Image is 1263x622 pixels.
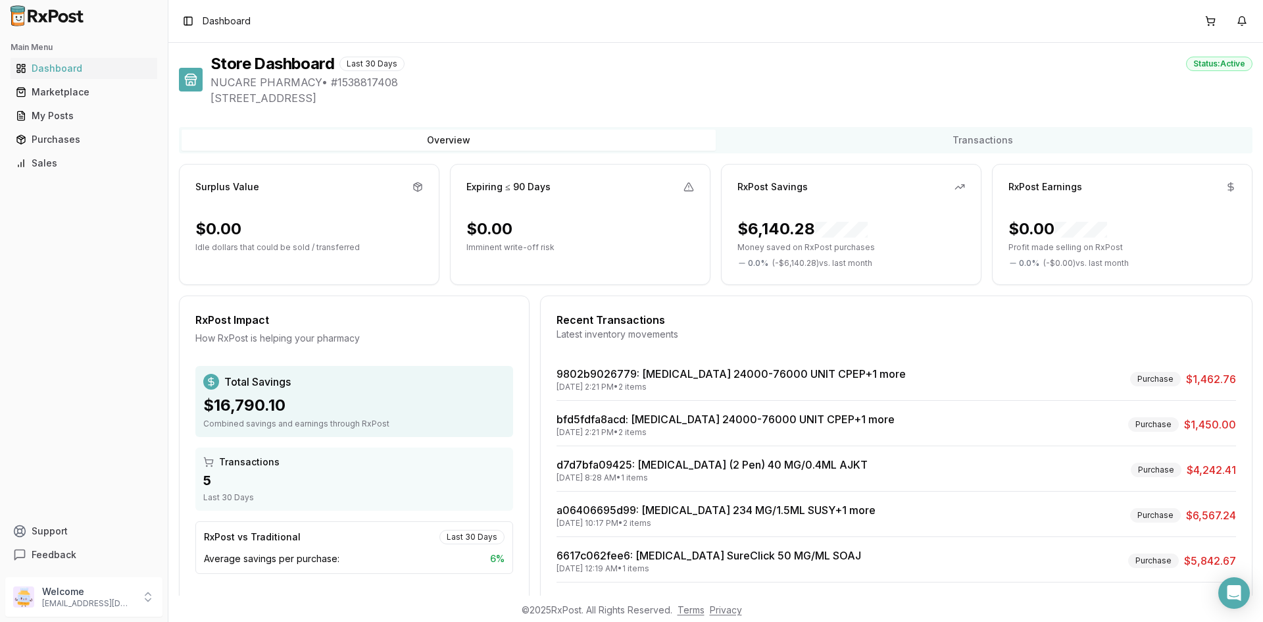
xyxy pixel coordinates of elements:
div: [DATE] 8:28 AM • 1 items [557,473,868,483]
span: $5,842.67 [1184,553,1236,569]
a: d7d7bfa09425: [MEDICAL_DATA] (2 Pen) 40 MG/0.4ML AJKT [557,458,868,471]
button: Marketplace [5,82,162,103]
div: RxPost Impact [195,312,513,328]
p: Profit made selling on RxPost [1008,242,1236,253]
div: [DATE] 2:21 PM • 2 items [557,382,906,392]
span: 6 % [490,552,505,565]
div: Purchase [1128,554,1179,568]
div: Sales [16,157,152,170]
nav: breadcrumb [203,14,251,28]
p: Imminent write-off risk [466,242,694,253]
div: $0.00 [1008,219,1107,240]
div: Expiring ≤ 90 Days [466,180,551,194]
a: Marketplace [11,80,157,104]
div: [DATE] 12:19 AM • 1 items [557,563,861,574]
button: Dashboard [5,58,162,79]
div: $6,140.28 [737,219,868,240]
h1: Store Dashboard [210,53,334,74]
div: Last 30 Days [339,57,405,71]
a: a06406695d99: [MEDICAL_DATA] 234 MG/1.5ML SUSY+1 more [557,504,876,517]
span: $1,462.76 [1186,371,1236,387]
span: ( - $0.00 ) vs. last month [1043,258,1129,269]
div: My Posts [16,109,152,122]
a: 9802b9026779: [MEDICAL_DATA] 24000-76000 UNIT CPEP+1 more [557,367,906,380]
span: Average savings per purchase: [204,552,339,565]
p: [EMAIL_ADDRESS][DOMAIN_NAME] [42,598,134,609]
button: Feedback [5,543,162,567]
a: bfd5fdfa8acd: [MEDICAL_DATA] 24000-76000 UNIT CPEP+1 more [557,413,895,426]
a: Privacy [710,604,742,615]
span: Dashboard [203,14,251,28]
h2: Main Menu [11,42,157,53]
span: 0.0 % [748,258,768,269]
span: [STREET_ADDRESS] [210,90,1252,106]
img: RxPost Logo [5,5,89,26]
img: User avatar [13,586,34,608]
div: $16,790.10 [203,395,505,416]
a: 6617c062fee6: [MEDICAL_DATA] SureClick 50 MG/ML SOAJ [557,549,861,562]
div: Surplus Value [195,180,259,194]
a: Terms [678,604,705,615]
div: [DATE] 2:21 PM • 2 items [557,427,895,438]
div: Status: Active [1186,57,1252,71]
span: Transactions [219,455,280,469]
div: Combined savings and earnings through RxPost [203,419,505,429]
div: How RxPost is helping your pharmacy [195,332,513,345]
p: Money saved on RxPost purchases [737,242,965,253]
div: Purchases [16,133,152,146]
div: Dashboard [16,62,152,75]
button: Overview [182,130,716,151]
span: Feedback [32,548,76,561]
div: Purchase [1128,417,1179,432]
a: Sales [11,151,157,175]
div: Last 30 Days [439,530,505,544]
a: Purchases [11,128,157,151]
span: ( - $6,140.28 ) vs. last month [772,258,872,269]
div: $0.00 [195,219,241,240]
div: 5 [203,471,505,490]
span: Total Savings [224,374,291,390]
div: Recent Transactions [557,312,1236,328]
div: RxPost Savings [737,180,808,194]
span: $6,567.24 [1186,507,1236,523]
button: Support [5,519,162,543]
div: Purchase [1131,463,1181,477]
div: RxPost Earnings [1008,180,1082,194]
p: Welcome [42,585,134,598]
div: Latest inventory movements [557,328,1236,341]
div: Open Intercom Messenger [1218,577,1250,609]
a: Dashboard [11,57,157,80]
span: 0.0 % [1019,258,1039,269]
button: Purchases [5,129,162,150]
button: My Posts [5,105,162,126]
div: Purchase [1130,372,1181,386]
span: $4,242.41 [1187,462,1236,478]
div: Last 30 Days [203,492,505,503]
span: $1,450.00 [1184,417,1236,432]
button: Transactions [716,130,1250,151]
span: NUCARE PHARMACY • # 1538817408 [210,74,1252,90]
div: Purchase [1130,508,1181,523]
div: $0.00 [466,219,512,240]
div: RxPost vs Traditional [204,531,301,544]
a: My Posts [11,104,157,128]
p: Idle dollars that could be sold / transferred [195,242,423,253]
button: Sales [5,153,162,174]
div: [DATE] 10:17 PM • 2 items [557,518,876,529]
div: Marketplace [16,86,152,99]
